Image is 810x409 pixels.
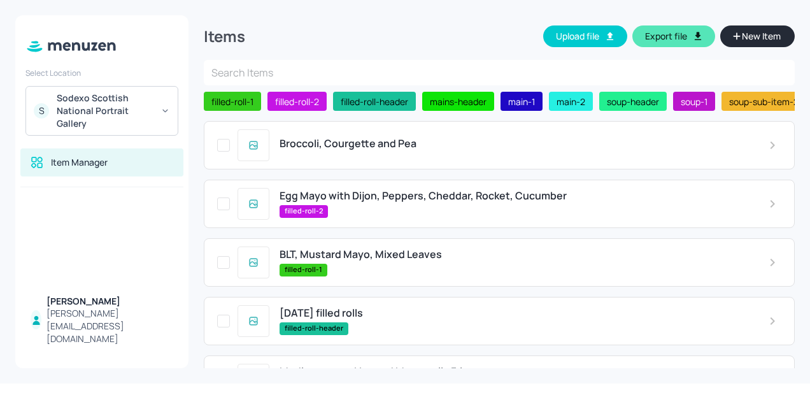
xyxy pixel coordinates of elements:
span: BLT, Mustard Mayo, Mixed Leaves [280,248,442,261]
span: filled-roll-header [336,95,413,108]
span: filled-roll-2 [270,95,324,108]
div: [PERSON_NAME] [46,295,173,308]
span: filled-roll-1 [206,95,259,108]
div: soup-1 [673,92,715,111]
span: mains-header [425,95,492,108]
button: New Item [720,25,795,47]
span: Broccoli, Courgette and Pea [280,138,416,150]
div: main-2 [549,92,593,111]
div: [PERSON_NAME][EMAIL_ADDRESS][DOMAIN_NAME] [46,307,173,345]
div: Items [204,26,245,47]
div: soup-sub-item-2 [721,92,806,111]
input: Search Items [204,60,795,85]
div: S [34,103,49,118]
div: Item Manager [51,156,108,169]
span: soup-1 [676,95,713,108]
div: filled-roll-1 [204,92,261,111]
span: filled-roll-1 [280,264,327,275]
span: main-2 [551,95,590,108]
div: filled-roll-2 [267,92,327,111]
span: soup-sub-item-2 [724,95,804,108]
div: mains-header [422,92,494,111]
span: [DATE] filled rolls [280,307,363,319]
span: filled-roll-header [280,323,348,334]
div: Sodexo Scottish National Portrait Gallery [57,92,153,130]
div: main-1 [501,92,543,111]
button: Export file [632,25,715,47]
div: Select Location [25,68,178,78]
span: Egg Mayo with Dijon, Peppers, Cheddar, Rocket, Cucumber [280,190,567,202]
span: New Item [741,29,782,43]
span: main-1 [503,95,540,108]
span: Mediterranean Veg and Mozzarella Frittata [280,366,487,378]
span: soup-header [602,95,664,108]
span: filled-roll-2 [280,206,328,217]
div: filled-roll-header [333,92,416,111]
button: Upload file [543,25,627,47]
div: soup-header [599,92,667,111]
